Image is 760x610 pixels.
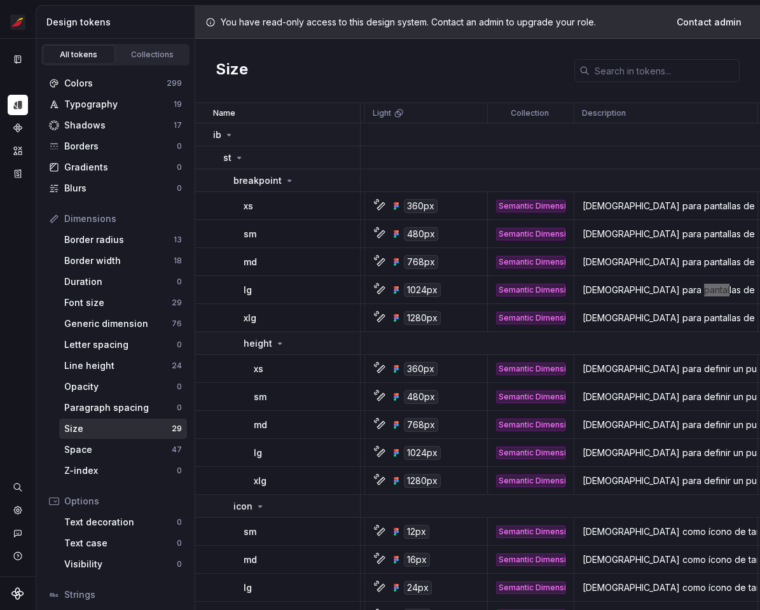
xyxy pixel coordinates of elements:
div: Shadows [64,119,174,132]
svg: Supernova Logo [11,587,24,600]
p: sm [244,228,256,240]
img: 55604660-494d-44a9-beb2-692398e9940a.png [10,15,25,30]
div: All tokens [47,50,111,60]
a: Generic dimension76 [59,314,187,334]
p: ib [213,128,221,141]
div: 29 [172,298,182,308]
div: 0 [177,162,182,172]
button: Search ⌘K [8,477,28,497]
a: Duration0 [59,272,187,292]
div: Visibility [64,558,177,571]
div: 13 [174,235,182,245]
a: Line height24 [59,356,187,376]
p: lg [244,284,252,296]
div: [DEMOGRAPHIC_DATA] para definir un punto de interrupción de altura grande, que es la altura mínim... [575,447,757,459]
a: Settings [8,500,28,520]
p: xs [244,200,253,212]
div: Semantic Dimension [496,447,565,459]
div: [DEMOGRAPHIC_DATA] para definir un punto de interrupción de altura media, que es la altura mínima... [575,419,757,431]
div: Semantic Dimension [496,228,565,240]
div: Border radius [64,233,174,246]
div: [DEMOGRAPHIC_DATA] para pantallas de 360px, para móviles pequeños (pantallas reducidas). [575,200,757,212]
p: sm [244,525,256,538]
div: Semantic Dimension [496,284,565,296]
div: 480px [404,227,438,241]
div: Dimensions [64,212,182,225]
div: 0 [177,382,182,392]
div: Font size [64,296,172,309]
a: Components [8,118,28,138]
div: Options [64,495,182,508]
div: 16px [404,553,430,567]
div: [DEMOGRAPHIC_DATA] para pantallas de 1024px, para desktop en orientación vertical y dispositivos ... [575,284,757,296]
a: Contact admin [668,11,750,34]
a: Storybook stories [8,163,28,184]
div: 0 [177,403,182,413]
p: st [223,151,231,164]
p: Collection [511,108,549,118]
div: 0 [177,559,182,569]
div: Design tokens [8,95,28,115]
div: [DEMOGRAPHIC_DATA] para definir un punto de ruptura de altura pequeña, que es la altura mínima a ... [575,391,757,403]
div: 0 [177,466,182,476]
p: md [244,553,257,566]
a: Paragraph spacing0 [59,398,187,418]
a: Space47 [59,440,187,460]
div: 0 [177,340,182,350]
p: breakpoint [233,174,282,187]
div: 0 [177,141,182,151]
div: Generic dimension [64,317,172,330]
span: Contact admin [677,16,742,29]
div: Assets [8,141,28,161]
div: 768px [404,255,438,269]
a: Size29 [59,419,187,439]
p: You have read-only access to this design system. Contact an admin to upgrade your role. [221,16,596,29]
div: [DEMOGRAPHIC_DATA] para definir un punto de interrupción de altura extragrande, que es la altura ... [575,475,757,487]
a: Text decoration0 [59,512,187,532]
div: [DEMOGRAPHIC_DATA] para pantallas de 1280px, para desktop en orientación vertical y dispositivos ... [575,312,757,324]
div: 768px [404,418,438,432]
a: Border radius13 [59,230,187,250]
div: 1024px [404,446,441,460]
a: Colors299 [44,73,187,94]
div: Strings [64,588,182,601]
div: Border width [64,254,174,267]
div: 29 [172,424,182,434]
p: lg [244,581,252,594]
div: Letter spacing [64,338,177,351]
div: Colors [64,77,167,90]
p: height [244,337,272,350]
div: 0 [177,277,182,287]
a: Documentation [8,49,28,69]
div: Semantic Dimension [496,553,565,566]
div: Size [64,422,172,435]
div: Semantic Dimension [496,312,565,324]
div: 0 [177,517,182,527]
div: 17 [174,120,182,130]
div: 47 [172,445,182,455]
p: Description [582,108,626,118]
div: 12px [404,525,429,539]
div: Design tokens [46,16,190,29]
div: 76 [172,319,182,329]
div: [DEMOGRAPHIC_DATA] para pantallas de 768px, para tablets en orientación vertical y dispositivos m... [575,256,757,268]
a: Blurs0 [44,178,187,198]
div: 1024px [404,283,441,297]
a: Letter spacing0 [59,335,187,355]
div: [DEMOGRAPHIC_DATA] como ícono de tamaño pequeño. [575,525,757,538]
div: Duration [64,275,177,288]
a: Z-index0 [59,461,187,481]
div: [DEMOGRAPHIC_DATA] como ícono de tamaño grande. Uso de medida default. [575,581,757,594]
p: Light [373,108,391,118]
div: Opacity [64,380,177,393]
button: Contact support [8,523,28,543]
div: 360px [404,199,438,213]
a: Visibility0 [59,554,187,574]
p: sm [254,391,266,403]
div: Semantic Dimension [496,525,565,538]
